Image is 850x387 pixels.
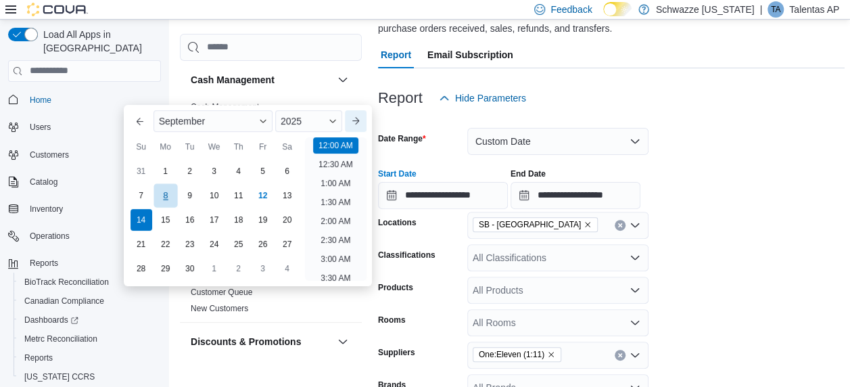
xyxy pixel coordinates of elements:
div: day-16 [179,209,201,231]
button: [US_STATE] CCRS [14,367,166,386]
div: We [204,136,225,158]
div: Fr [252,136,274,158]
a: Customer Queue [191,288,252,297]
p: Schwazze [US_STATE] [656,1,755,18]
a: Cash Management [191,102,259,112]
button: Clear input [615,350,625,361]
div: day-31 [131,160,152,182]
div: day-2 [228,258,250,279]
div: day-7 [131,185,152,206]
div: day-22 [155,233,176,255]
label: Date Range [378,133,426,144]
button: Reports [24,255,64,271]
div: day-15 [155,209,176,231]
button: BioTrack Reconciliation [14,273,166,292]
label: Suppliers [378,347,415,358]
button: Hide Parameters [433,85,532,112]
div: day-23 [179,233,201,255]
span: Customers [24,146,161,163]
button: Canadian Compliance [14,292,166,311]
div: day-3 [252,258,274,279]
button: Reports [14,348,166,367]
div: day-5 [252,160,274,182]
div: day-1 [204,258,225,279]
span: Home [30,95,51,106]
button: Catalog [3,173,166,191]
h3: Cash Management [191,73,275,87]
div: day-24 [204,233,225,255]
li: 1:00 AM [315,175,356,191]
span: TA [771,1,780,18]
div: day-20 [277,209,298,231]
div: Mo [155,136,176,158]
span: [US_STATE] CCRS [24,371,95,382]
a: BioTrack Reconciliation [19,274,114,290]
span: 2025 [281,116,302,127]
input: Dark Mode [603,2,632,16]
button: Next month [345,110,367,132]
label: Rooms [378,315,406,325]
span: Catalog [24,174,161,190]
div: day-28 [131,258,152,279]
a: Canadian Compliance [19,293,110,309]
a: [US_STATE] CCRS [19,369,100,385]
span: Catalog [30,177,57,187]
span: Email Subscription [427,41,513,68]
span: New Customers [191,303,248,314]
span: Dashboards [19,312,161,328]
li: 12:30 AM [313,156,358,173]
a: Customers [24,147,74,163]
span: SB - [GEOGRAPHIC_DATA] [479,218,581,231]
span: Reports [30,258,58,269]
div: day-10 [204,185,225,206]
div: day-1 [155,160,176,182]
li: 1:30 AM [315,194,356,210]
span: Reports [24,352,53,363]
label: Locations [378,217,417,228]
img: Cova [27,3,88,16]
button: Open list of options [630,285,640,296]
a: Dashboards [19,312,84,328]
span: Reports [24,255,161,271]
ul: Time [305,137,367,281]
div: September, 2025 [129,159,300,281]
button: Discounts & Promotions [191,335,332,348]
span: One:Eleven (1:11) [479,348,544,361]
label: Start Date [378,168,417,179]
button: Previous Month [129,110,151,132]
h3: Discounts & Promotions [191,335,301,348]
button: Remove SB - North Denver from selection in this group [584,221,592,229]
span: Cash Management [191,101,259,112]
div: day-27 [277,233,298,255]
li: 3:00 AM [315,251,356,267]
div: day-30 [179,258,201,279]
span: BioTrack Reconciliation [19,274,161,290]
span: Users [30,122,51,133]
button: Cash Management [335,72,351,88]
button: Clear input [615,220,625,231]
button: Users [24,119,56,135]
button: Open list of options [630,350,640,361]
span: SB - North Denver [473,217,598,232]
div: day-25 [228,233,250,255]
div: day-21 [131,233,152,255]
div: Sa [277,136,298,158]
li: 2:00 AM [315,213,356,229]
li: 12:00 AM [313,137,358,154]
button: Catalog [24,174,63,190]
span: Report [381,41,411,68]
a: Dashboards [14,311,166,329]
div: day-26 [252,233,274,255]
div: day-4 [228,160,250,182]
li: 2:30 AM [315,232,356,248]
button: Reports [3,254,166,273]
label: Products [378,282,413,293]
button: Remove One:Eleven (1:11) from selection in this group [547,350,555,359]
span: Inventory [24,201,161,217]
span: Metrc Reconciliation [24,334,97,344]
span: Metrc Reconciliation [19,331,161,347]
span: BioTrack Reconciliation [24,277,109,288]
label: End Date [511,168,546,179]
div: Button. Open the month selector. September is currently selected. [154,110,273,132]
span: Washington CCRS [19,369,161,385]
